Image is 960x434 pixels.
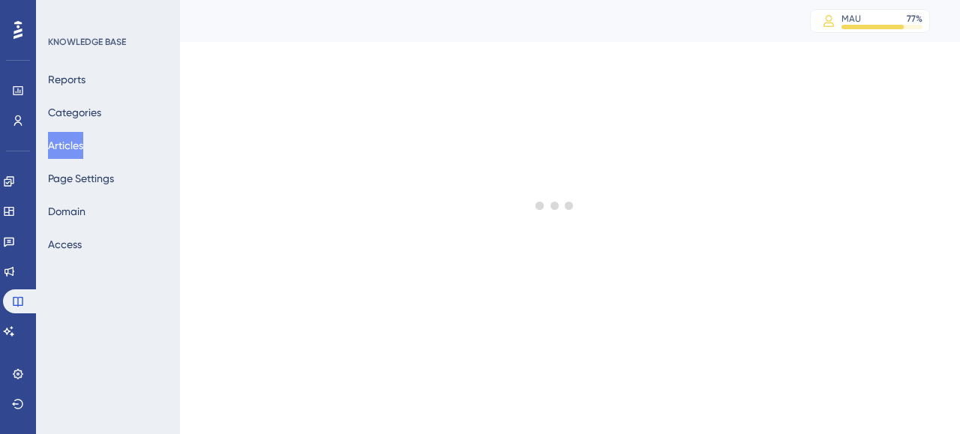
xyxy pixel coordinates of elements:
[48,36,126,48] div: KNOWLEDGE BASE
[48,99,101,126] button: Categories
[907,13,922,25] div: 77 %
[48,66,85,93] button: Reports
[48,231,82,258] button: Access
[841,13,861,25] div: MAU
[48,165,114,192] button: Page Settings
[48,132,83,159] button: Articles
[48,198,85,225] button: Domain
